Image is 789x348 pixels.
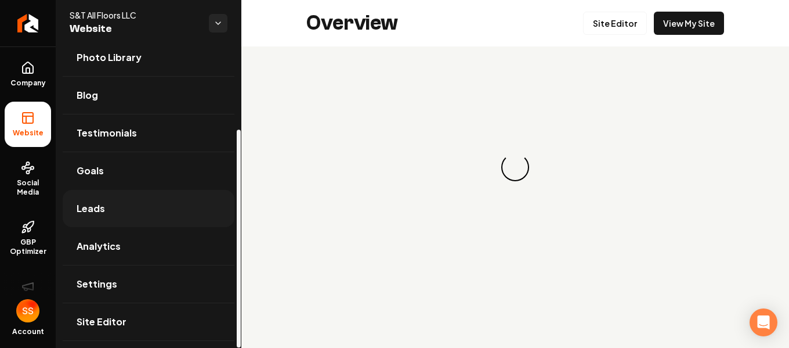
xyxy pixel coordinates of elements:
span: Leads [77,202,105,216]
img: Steven Scott [16,299,39,322]
a: Site Editor [583,12,647,35]
button: Open user button [16,299,39,322]
a: GBP Optimizer [5,211,51,266]
a: Company [5,52,51,97]
a: Photo Library [63,39,234,76]
span: Company [6,78,50,88]
a: Analytics [63,228,234,265]
div: Open Intercom Messenger [750,308,777,336]
span: Account [12,327,44,336]
span: Photo Library [77,51,142,64]
span: Website [8,128,48,138]
span: Website [70,21,200,37]
a: Testimonials [63,114,234,152]
span: S&T All Floors LLC [70,9,200,21]
a: Site Editor [63,303,234,340]
span: Site Editor [77,315,126,329]
span: GBP Optimizer [5,238,51,256]
span: Analytics [77,239,121,253]
img: Rebolt Logo [17,14,39,33]
span: Blog [77,88,98,102]
a: Blog [63,77,234,114]
a: Social Media [5,152,51,206]
a: View My Site [654,12,724,35]
span: Social Media [5,178,51,197]
span: Testimonials [77,126,137,140]
span: Goals [77,164,104,178]
div: Loading [501,153,529,181]
span: Settings [77,277,117,291]
a: Leads [63,190,234,227]
h2: Overview [306,12,398,35]
a: Goals [63,152,234,189]
a: Settings [63,266,234,303]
